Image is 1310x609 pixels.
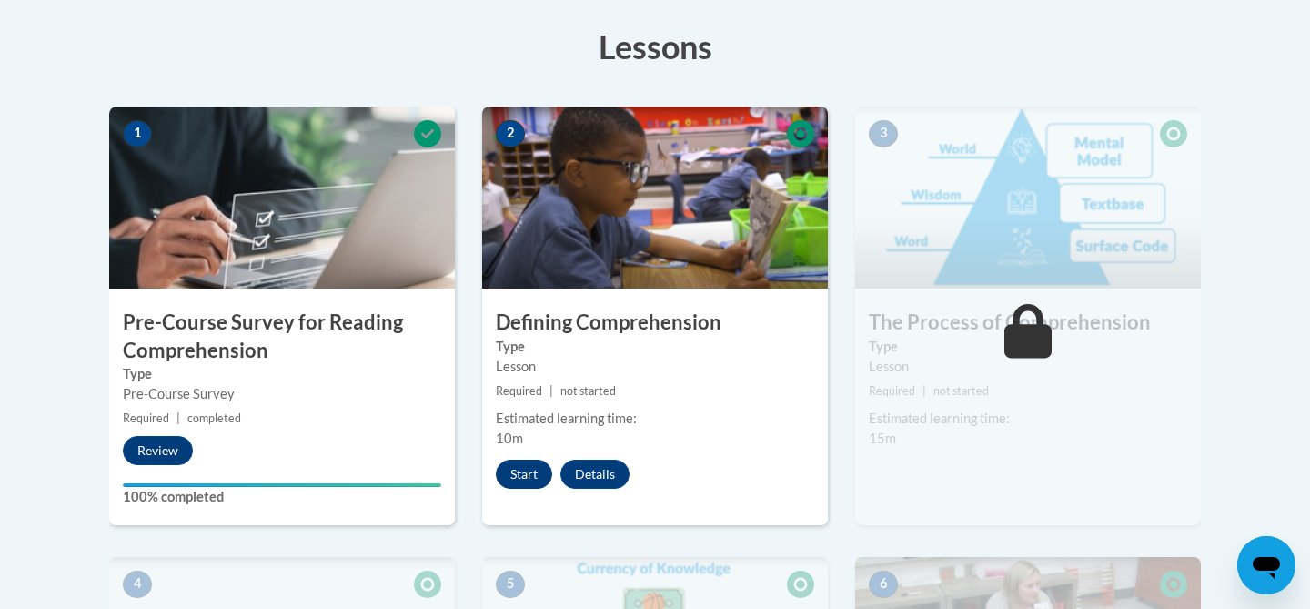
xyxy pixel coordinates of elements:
[560,384,616,398] span: not started
[123,487,441,507] label: 100% completed
[496,431,523,446] span: 10m
[496,409,814,429] div: Estimated learning time:
[922,384,926,398] span: |
[109,309,455,365] h3: Pre-Course Survey for Reading Comprehension
[496,384,542,398] span: Required
[176,411,180,425] span: |
[123,483,441,487] div: Your progress
[109,24,1201,69] h3: Lessons
[496,571,525,598] span: 5
[496,120,525,147] span: 2
[869,357,1187,377] div: Lesson
[123,364,441,384] label: Type
[496,357,814,377] div: Lesson
[560,460,630,489] button: Details
[123,571,152,598] span: 4
[855,309,1201,337] h3: The Process of Comprehension
[869,409,1187,429] div: Estimated learning time:
[869,431,896,446] span: 15m
[482,309,828,337] h3: Defining Comprehension
[187,411,241,425] span: completed
[869,120,898,147] span: 3
[933,384,989,398] span: not started
[496,460,552,489] button: Start
[869,384,915,398] span: Required
[869,571,898,598] span: 6
[855,107,1201,289] img: Course Image
[549,384,553,398] span: |
[1237,536,1295,594] iframe: Button to launch messaging window
[496,337,814,357] label: Type
[123,120,152,147] span: 1
[123,436,193,465] button: Review
[869,337,1187,357] label: Type
[109,107,455,289] img: Course Image
[482,107,828,289] img: Course Image
[123,384,441,404] div: Pre-Course Survey
[123,411,169,425] span: Required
